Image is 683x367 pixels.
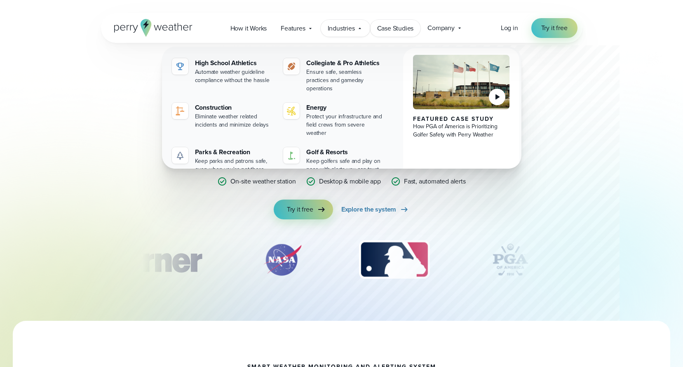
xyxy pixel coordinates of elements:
span: Features [281,24,305,33]
a: Construction Eliminate weather related incidents and minimize delays [169,99,277,132]
div: Protect your infrastructure and field crews from severe weather [306,113,385,137]
a: Energy Protect your infrastructure and field crews from severe weather [280,99,388,141]
a: Try it free [274,200,333,219]
a: High School Athletics Automate weather guideline compliance without the hassle [169,55,277,88]
img: PGA.svg [477,239,543,280]
div: 2 of 12 [253,239,311,280]
span: Try it free [541,23,568,33]
div: Featured Case Study [413,116,510,122]
img: energy-icon@2x-1.svg [286,106,296,116]
div: slideshow [142,239,541,285]
img: proathletics-icon@2x-1.svg [286,61,296,71]
a: Golf & Resorts Keep golfers safe and play on pace with alerts you can trust [280,144,388,177]
div: Construction [195,103,274,113]
p: Desktop & mobile app [319,176,381,186]
img: noun-crane-7630938-1@2x.svg [175,106,185,116]
p: Fast, automated alerts [404,176,466,186]
div: High School Athletics [195,58,274,68]
a: PGA of America, Frisco Campus Featured Case Study How PGA of America is Prioritizing Golfer Safet... [403,48,520,183]
a: Explore the system [341,200,409,219]
div: Keep parks and patrons safe, even when you're not there [195,157,274,174]
a: Parks & Recreation Keep parks and patrons safe, even when you're not there [169,144,277,177]
div: Parks & Recreation [195,147,274,157]
img: parks-icon-grey.svg [175,151,185,160]
img: MLB.svg [351,239,438,280]
div: Keep golfers safe and play on pace with alerts you can trust [306,157,385,174]
div: Eliminate weather related incidents and minimize delays [195,113,274,129]
a: How it Works [223,20,274,37]
span: Industries [328,24,355,33]
div: Golf & Resorts [306,147,385,157]
div: Collegiate & Pro Athletics [306,58,385,68]
img: golf-iconV2.svg [286,151,296,160]
div: Automate weather guideline compliance without the hassle [195,68,274,85]
img: Turner-Construction_1.svg [96,239,214,280]
div: Energy [306,103,385,113]
div: 3 of 12 [351,239,438,280]
a: Collegiate & Pro Athletics Ensure safe, seamless practices and gameday operations [280,55,388,96]
span: Company [427,23,455,33]
img: PGA of America, Frisco Campus [413,55,510,109]
img: NASA.svg [253,239,311,280]
div: Ensure safe, seamless practices and gameday operations [306,68,385,93]
span: How it Works [230,24,267,33]
div: 4 of 12 [477,239,543,280]
a: Case Studies [370,20,421,37]
span: Try it free [287,205,313,214]
span: Case Studies [377,24,414,33]
span: Explore the system [341,205,396,214]
img: highschool-icon.svg [175,61,185,71]
div: 1 of 12 [96,239,214,280]
div: How PGA of America is Prioritizing Golfer Safety with Perry Weather [413,122,510,139]
a: Try it free [531,18,577,38]
a: Log in [501,23,518,33]
p: On-site weather station [230,176,296,186]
